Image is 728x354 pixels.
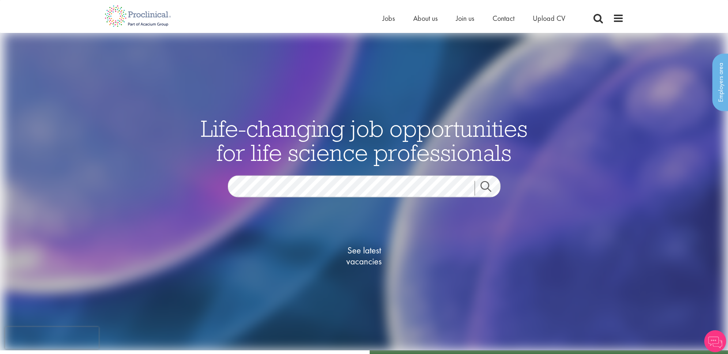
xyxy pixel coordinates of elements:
a: See latestvacancies [328,216,401,296]
a: Job search submit button [475,181,506,196]
img: candidate home [3,33,724,350]
a: Join us [456,14,474,23]
a: Jobs [382,14,395,23]
a: About us [413,14,438,23]
iframe: reCAPTCHA [5,327,99,349]
span: Life-changing job opportunities for life science professionals [201,114,528,167]
a: Upload CV [533,14,565,23]
img: Chatbot [704,330,726,352]
a: Contact [493,14,514,23]
span: See latest vacancies [328,245,401,267]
